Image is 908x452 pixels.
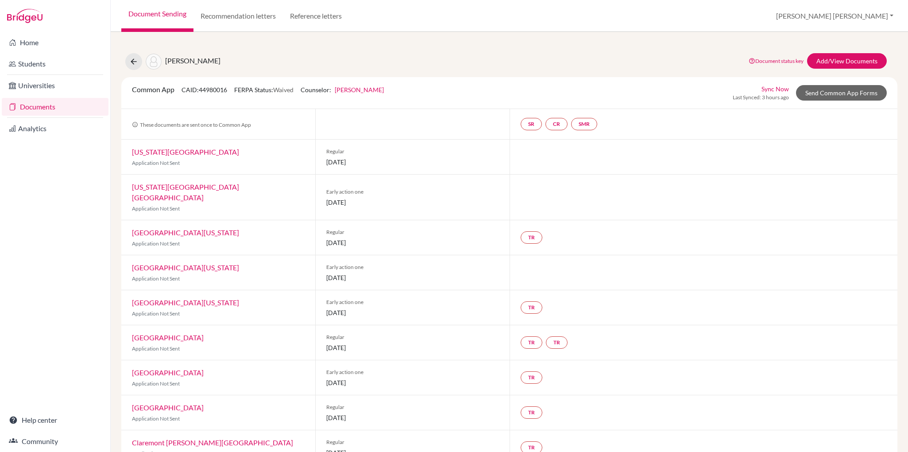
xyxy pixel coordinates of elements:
[571,118,597,130] a: SMR
[132,148,239,156] a: [US_STATE][GEOGRAPHIC_DATA]
[807,53,887,69] a: Add/View Documents
[545,118,568,130] a: CR
[326,298,498,306] span: Early action one
[761,84,789,94] a: Sync Now
[132,403,204,412] a: [GEOGRAPHIC_DATA]
[521,371,542,384] a: TR
[521,231,542,244] a: TR
[326,148,498,156] span: Regular
[132,333,204,342] a: [GEOGRAPHIC_DATA]
[749,58,804,64] a: Document status key
[132,205,180,212] span: Application Not Sent
[326,343,498,352] span: [DATE]
[326,263,498,271] span: Early action one
[326,438,498,446] span: Regular
[326,157,498,167] span: [DATE]
[132,310,180,317] span: Application Not Sent
[132,275,180,282] span: Application Not Sent
[521,118,542,130] a: SR
[132,415,180,422] span: Application Not Sent
[733,94,789,101] span: Last Synced: 3 hours ago
[521,301,542,314] a: TR
[326,198,498,207] span: [DATE]
[521,336,542,349] a: TR
[326,238,498,247] span: [DATE]
[326,308,498,317] span: [DATE]
[234,86,294,94] span: FERPA Status:
[132,183,239,202] a: [US_STATE][GEOGRAPHIC_DATA] [GEOGRAPHIC_DATA]
[772,8,897,24] button: [PERSON_NAME] [PERSON_NAME]
[273,86,294,94] span: Waived
[521,406,542,419] a: TR
[132,345,180,352] span: Application Not Sent
[2,55,108,73] a: Students
[132,240,180,247] span: Application Not Sent
[326,333,498,341] span: Regular
[326,368,498,376] span: Early action one
[2,34,108,51] a: Home
[165,56,220,65] span: [PERSON_NAME]
[132,380,180,387] span: Application Not Sent
[7,9,43,23] img: Bridge-U
[2,77,108,94] a: Universities
[2,120,108,137] a: Analytics
[2,411,108,429] a: Help center
[326,403,498,411] span: Regular
[335,86,384,94] a: [PERSON_NAME]
[132,438,293,447] a: Claremont [PERSON_NAME][GEOGRAPHIC_DATA]
[2,433,108,450] a: Community
[326,273,498,282] span: [DATE]
[301,86,384,94] span: Counselor:
[182,86,227,94] span: CAID: 44980016
[326,188,498,196] span: Early action one
[132,298,239,307] a: [GEOGRAPHIC_DATA][US_STATE]
[326,378,498,387] span: [DATE]
[132,121,251,128] span: These documents are sent once to Common App
[132,85,174,94] span: Common App
[2,98,108,116] a: Documents
[132,368,204,377] a: [GEOGRAPHIC_DATA]
[132,160,180,166] span: Application Not Sent
[326,228,498,236] span: Regular
[132,228,239,237] a: [GEOGRAPHIC_DATA][US_STATE]
[326,413,498,422] span: [DATE]
[132,263,239,272] a: [GEOGRAPHIC_DATA][US_STATE]
[796,85,887,101] a: Send Common App Forms
[546,336,568,349] a: TR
